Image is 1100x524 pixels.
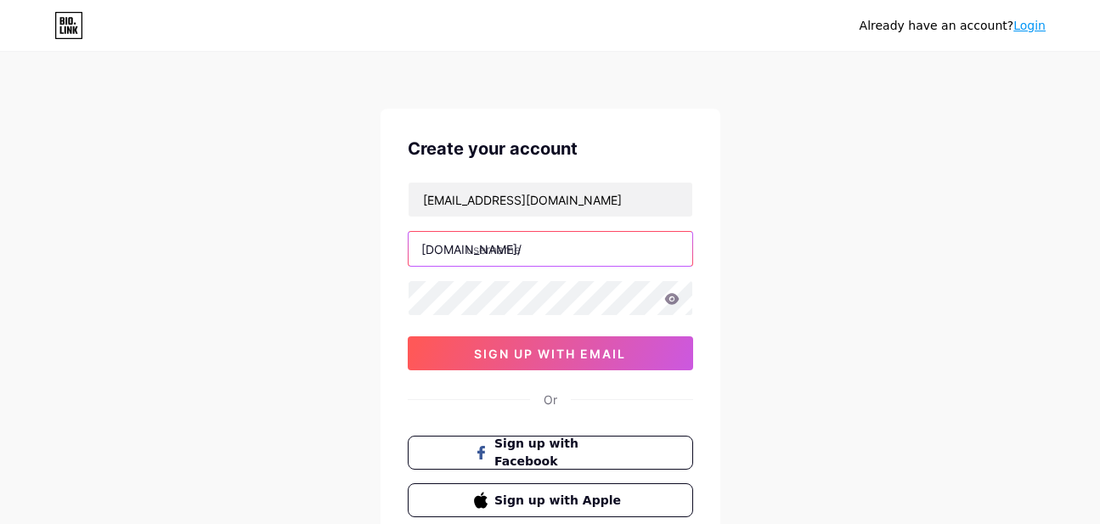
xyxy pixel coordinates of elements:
span: sign up with email [474,347,626,361]
a: Login [1013,19,1046,32]
button: Sign up with Apple [408,483,693,517]
span: Sign up with Apple [494,492,626,510]
input: Email [409,183,692,217]
div: Create your account [408,136,693,161]
div: Already have an account? [860,17,1046,35]
div: [DOMAIN_NAME]/ [421,240,522,258]
input: username [409,232,692,266]
span: Sign up with Facebook [494,435,626,470]
button: Sign up with Facebook [408,436,693,470]
button: sign up with email [408,336,693,370]
div: Or [544,391,557,408]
